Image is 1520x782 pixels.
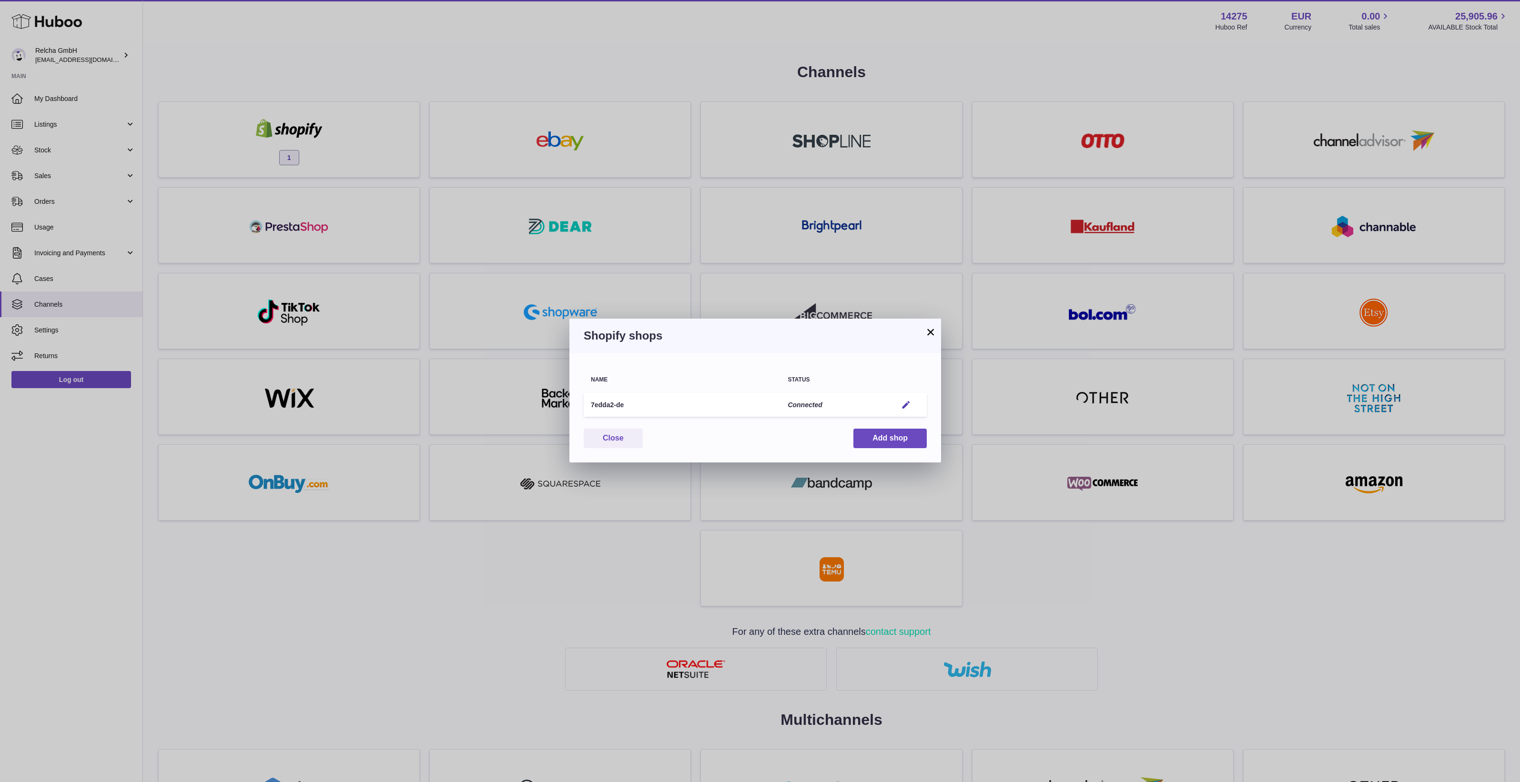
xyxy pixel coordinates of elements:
div: Status [788,377,883,383]
td: 7edda2-de [584,393,780,417]
h3: Shopify shops [584,328,927,343]
button: Add shop [853,429,927,448]
button: Close [584,429,643,448]
td: Connected [780,393,890,417]
button: × [925,326,936,338]
div: Name [591,377,773,383]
